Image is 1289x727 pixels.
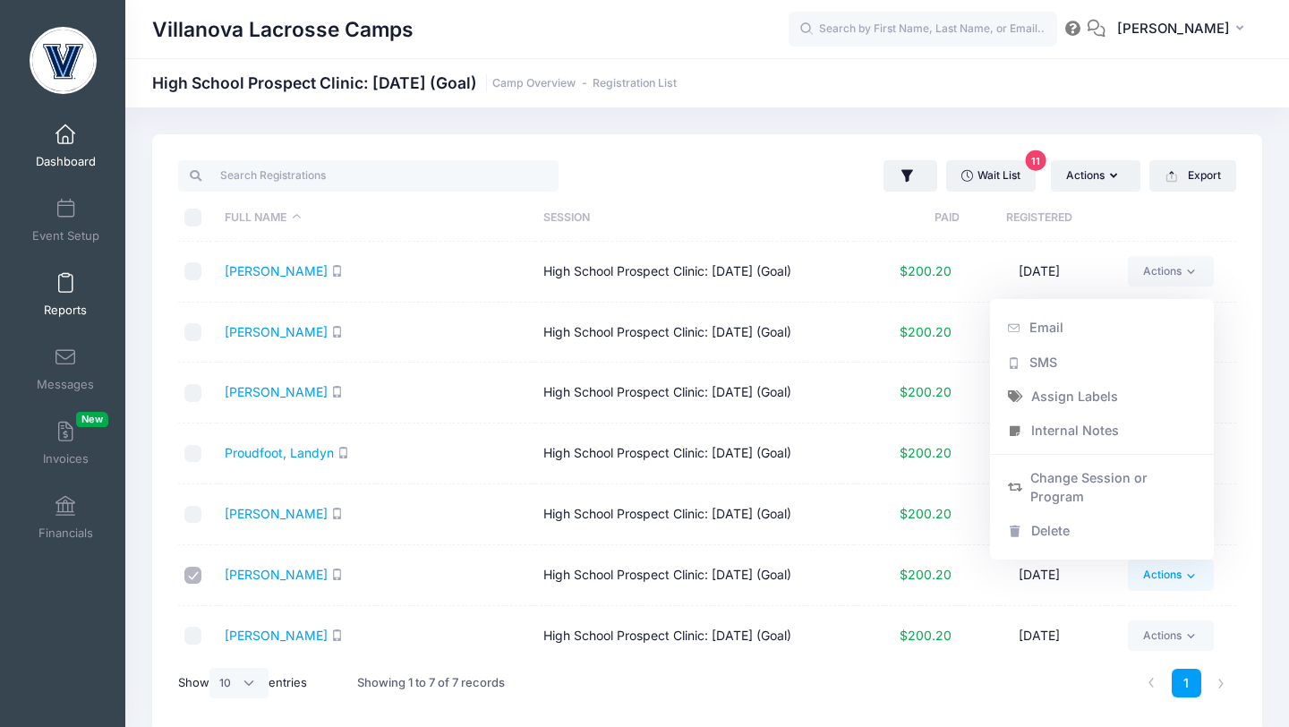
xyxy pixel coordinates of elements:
[1105,9,1262,50] button: [PERSON_NAME]
[331,265,343,277] i: SMS enabled
[225,263,328,278] a: [PERSON_NAME]
[331,508,343,519] i: SMS enabled
[23,412,108,475] a: InvoicesNew
[789,12,1057,47] input: Search by First Name, Last Name, or Email...
[900,384,952,399] span: $200.20
[1051,160,1140,191] button: Actions
[900,445,952,460] span: $200.20
[900,567,952,582] span: $200.20
[1117,19,1230,38] span: [PERSON_NAME]
[337,447,349,458] i: SMS enabled
[535,545,854,606] td: High School Prospect Clinic: [DATE] (Goal)
[900,628,952,643] span: $200.20
[331,569,343,580] i: SMS enabled
[1149,160,1236,191] button: Export
[331,386,343,398] i: SMS enabled
[960,484,1119,545] td: [DATE]
[492,77,576,90] a: Camp Overview
[960,423,1119,484] td: [DATE]
[960,242,1119,303] td: [DATE]
[23,486,108,549] a: Financials
[535,194,854,242] th: Session: activate to sort column ascending
[225,324,328,339] a: [PERSON_NAME]
[152,73,677,92] h1: High School Prospect Clinic: [DATE] (Goal)
[23,189,108,252] a: Event Setup
[535,484,854,545] td: High School Prospect Clinic: [DATE] (Goal)
[960,303,1119,363] td: [DATE]
[44,303,87,318] span: Reports
[178,668,307,698] label: Show entries
[38,526,93,541] span: Financials
[76,412,108,427] span: New
[900,506,952,521] span: $200.20
[999,311,1206,345] a: Email
[535,423,854,484] td: High School Prospect Clinic: [DATE] (Goal)
[225,628,328,643] a: [PERSON_NAME]
[357,663,505,704] div: Showing 1 to 7 of 7 records
[535,606,854,666] td: High School Prospect Clinic: [DATE] (Goal)
[37,377,94,392] span: Messages
[152,9,414,50] h1: Villanova Lacrosse Camps
[209,668,269,698] select: Showentries
[960,606,1119,666] td: [DATE]
[331,629,343,641] i: SMS enabled
[960,363,1119,423] td: [DATE]
[1128,256,1213,287] a: Actions
[946,160,1036,191] a: Wait List11
[36,154,96,169] span: Dashboard
[960,194,1119,242] th: Registered: activate to sort column ascending
[23,338,108,400] a: Messages
[217,194,535,242] th: Full Name: activate to sort column descending
[43,451,89,466] span: Invoices
[178,160,559,191] input: Search Registrations
[593,77,677,90] a: Registration List
[331,326,343,338] i: SMS enabled
[225,567,328,582] a: [PERSON_NAME]
[30,27,97,94] img: Villanova Lacrosse Camps
[225,384,328,399] a: [PERSON_NAME]
[900,324,952,339] span: $200.20
[999,514,1206,548] a: Delete
[32,228,99,244] span: Event Setup
[854,194,960,242] th: Paid: activate to sort column ascending
[535,242,854,303] td: High School Prospect Clinic: [DATE] (Goal)
[535,363,854,423] td: High School Prospect Clinic: [DATE] (Goal)
[999,345,1206,379] a: SMS
[1128,560,1213,590] a: Actions
[999,414,1206,448] a: Internal Notes
[999,379,1206,413] a: Assign Labels
[23,263,108,326] a: Reports
[23,115,108,177] a: Dashboard
[1026,150,1046,171] span: 11
[1128,620,1213,651] a: Actions
[999,460,1206,514] a: Change Session or Program
[900,263,952,278] span: $200.20
[1172,669,1201,698] a: 1
[225,506,328,521] a: [PERSON_NAME]
[535,303,854,363] td: High School Prospect Clinic: [DATE] (Goal)
[960,545,1119,606] td: [DATE]
[225,445,334,460] a: Proudfoot, Landyn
